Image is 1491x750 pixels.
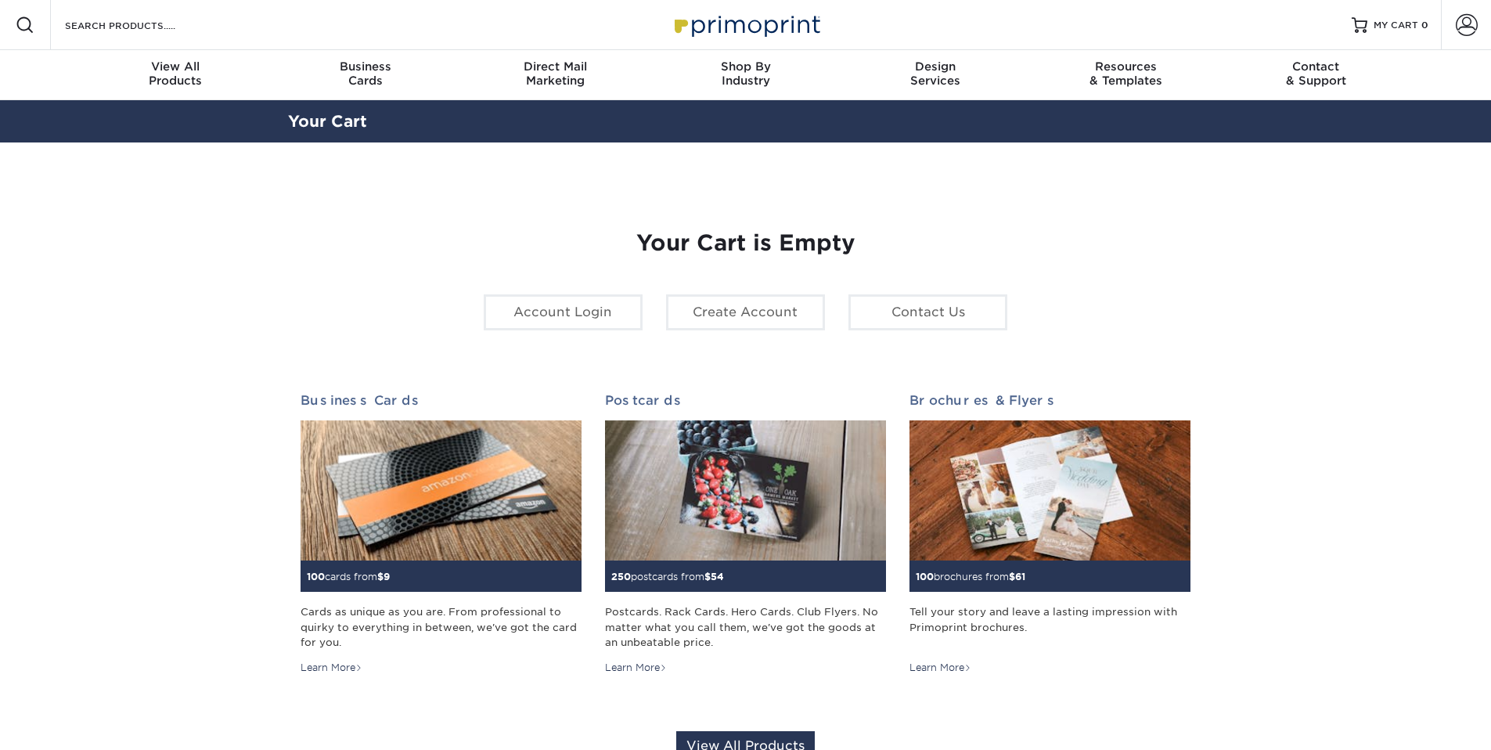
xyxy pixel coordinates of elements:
span: Shop By [650,59,841,74]
span: MY CART [1374,19,1418,32]
a: Contact Us [848,294,1007,330]
h2: Business Cards [301,393,582,408]
h2: Postcards [605,393,886,408]
small: brochures from [916,571,1025,582]
div: Learn More [605,661,667,675]
span: 100 [916,571,934,582]
div: Learn More [301,661,362,675]
a: View AllProducts [81,50,271,100]
div: Services [841,59,1031,88]
span: $ [1009,571,1015,582]
div: & Support [1221,59,1411,88]
span: 54 [711,571,724,582]
div: Marketing [460,59,650,88]
a: Business Cards 100cards from$9 Cards as unique as you are. From professional to quirky to everyth... [301,393,582,675]
span: 250 [611,571,631,582]
img: Postcards [605,420,886,561]
span: 61 [1015,571,1025,582]
div: Cards [270,59,460,88]
span: View All [81,59,271,74]
a: Your Cart [288,112,367,131]
a: Direct MailMarketing [460,50,650,100]
div: Postcards. Rack Cards. Hero Cards. Club Flyers. No matter what you call them, we've got the goods... [605,604,886,650]
a: Postcards 250postcards from$54 Postcards. Rack Cards. Hero Cards. Club Flyers. No matter what you... [605,393,886,675]
a: BusinessCards [270,50,460,100]
h1: Your Cart is Empty [301,230,1191,257]
a: Contact& Support [1221,50,1411,100]
h2: Brochures & Flyers [909,393,1190,408]
small: postcards from [611,571,724,582]
a: Account Login [484,294,643,330]
div: Industry [650,59,841,88]
img: Brochures & Flyers [909,420,1190,561]
a: Create Account [666,294,825,330]
span: Resources [1031,59,1221,74]
span: Design [841,59,1031,74]
div: Cards as unique as you are. From professional to quirky to everything in between, we've got the c... [301,604,582,650]
a: DesignServices [841,50,1031,100]
span: $ [704,571,711,582]
a: Resources& Templates [1031,50,1221,100]
span: 100 [307,571,325,582]
div: & Templates [1031,59,1221,88]
input: SEARCH PRODUCTS..... [63,16,216,34]
a: Shop ByIndustry [650,50,841,100]
span: 9 [384,571,390,582]
span: Contact [1221,59,1411,74]
img: Business Cards [301,420,582,561]
span: Business [270,59,460,74]
div: Products [81,59,271,88]
span: Direct Mail [460,59,650,74]
span: $ [377,571,384,582]
div: Tell your story and leave a lasting impression with Primoprint brochures. [909,604,1190,650]
a: Brochures & Flyers 100brochures from$61 Tell your story and leave a lasting impression with Primo... [909,393,1190,675]
small: cards from [307,571,390,582]
div: Learn More [909,661,971,675]
span: 0 [1421,20,1428,31]
img: Primoprint [668,8,824,41]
